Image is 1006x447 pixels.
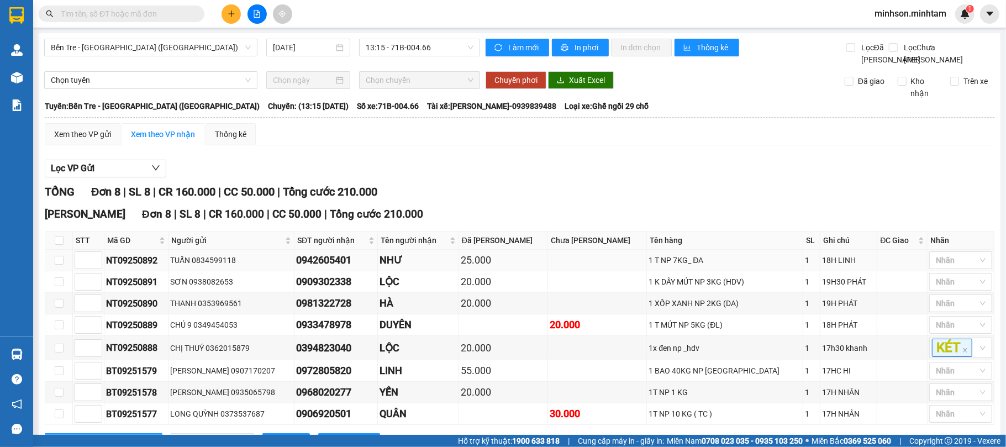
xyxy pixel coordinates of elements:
span: 1 [968,5,972,13]
span: copyright [945,437,952,445]
div: SƠN 0938082653 [170,276,292,288]
div: 1T NP 10 KG ( TC ) [649,408,801,420]
span: Đã giao [854,75,889,87]
div: NT09250889 [106,318,166,332]
div: 1 XỐP XANH NP 2KG (DA) [649,297,801,309]
div: 25.000 [461,253,546,268]
td: NT09250890 [104,293,168,314]
span: caret-down [985,9,995,19]
div: 1 [805,386,818,398]
sup: 1 [966,5,974,13]
span: message [12,424,22,434]
input: Chọn ngày [273,74,334,86]
div: HÀ [380,296,457,311]
span: | [218,185,221,198]
strong: 0708 023 035 - 0935 103 250 [702,437,803,445]
span: search [46,10,54,18]
div: 17h30 khanh [822,342,875,354]
div: THANH 0353969561 [170,297,292,309]
span: Mã GD [107,234,157,246]
div: Thống kê [215,128,246,140]
div: [PERSON_NAME] 0907170207 [170,365,292,377]
div: 1x đen np _hdv [649,342,801,354]
td: NT09250891 [104,271,168,293]
div: 1 [805,408,818,420]
td: 0972805820 [294,360,378,382]
div: 1 T NP 7KG_ ĐA [649,254,801,266]
div: TUẤN 0834599118 [170,254,292,266]
div: 1 [805,297,818,309]
div: 1 [805,342,818,354]
span: Xuất Excel [569,74,605,86]
div: 0981322728 [296,296,376,311]
button: file-add [247,4,267,24]
span: Làm mới [508,41,540,54]
td: LỘC [378,336,459,360]
span: SL 8 [180,208,201,220]
span: close [962,348,968,353]
th: SL [803,232,820,250]
div: 1 K DÂY MÚT NP 3KG (HDV) [649,276,801,288]
div: 17HC HI [822,365,875,377]
div: 0942605401 [296,253,376,268]
div: 20.000 [461,385,546,400]
th: Chưa [PERSON_NAME] [548,232,647,250]
div: [PERSON_NAME] 0935065798 [170,386,292,398]
input: 13/09/2025 [273,41,334,54]
strong: 0369 525 060 [844,437,891,445]
span: bar-chart [683,44,693,52]
div: LINH [380,363,457,378]
td: 0933478978 [294,314,378,336]
span: Số xe: 71B-004.66 [357,100,419,112]
button: syncLàm mới [486,39,549,56]
span: ⚪️ [805,439,809,443]
td: NT09250892 [104,250,168,271]
span: Tổng cước 210.000 [283,185,377,198]
span: Kho nhận [907,75,942,99]
span: Miền Nam [667,435,803,447]
div: 19H PHÁT [822,297,875,309]
div: 20.000 [461,274,546,290]
div: Nhãn [930,234,991,246]
td: LỘC [378,271,459,293]
span: | [153,185,156,198]
img: warehouse-icon [11,44,23,56]
img: logo-vxr [9,7,24,24]
span: Lọc VP Gửi [51,161,94,175]
div: 0906920501 [296,406,376,422]
div: 0909302338 [296,274,376,290]
div: 19H30 PHÁT [822,276,875,288]
span: Miền Bắc [812,435,891,447]
button: Lọc VP Gửi [45,160,166,177]
div: LỘC [380,340,457,356]
span: | [174,208,177,220]
img: icon-new-feature [960,9,970,19]
div: LONG QUỲNH 0373537687 [170,408,292,420]
td: 0909302338 [294,271,378,293]
div: 0933478978 [296,317,376,333]
span: In phơi [575,41,600,54]
div: NT09250888 [106,341,166,355]
button: plus [222,4,241,24]
td: HÀ [378,293,459,314]
span: | [899,435,901,447]
th: Đã [PERSON_NAME] [459,232,548,250]
div: 0394823040 [296,340,376,356]
button: In đơn chọn [612,39,672,56]
span: CC 50.000 [272,208,322,220]
div: 18H PHÁT [822,319,875,331]
span: | [324,208,327,220]
span: SĐT người nhận [297,234,366,246]
span: CR 160.000 [159,185,215,198]
td: NT09250889 [104,314,168,336]
div: 20.000 [461,296,546,311]
span: TỔNG [45,185,75,198]
td: QUÂN [378,403,459,425]
span: Chọn chuyến [366,72,473,88]
span: Chọn tuyến [51,72,251,88]
b: Tuyến: Bến Tre - [GEOGRAPHIC_DATA] ([GEOGRAPHIC_DATA]) [45,102,260,111]
div: LỘC [380,274,457,290]
span: 13:15 - 71B-004.66 [366,39,473,56]
button: bar-chartThống kê [675,39,739,56]
div: 1 [805,254,818,266]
